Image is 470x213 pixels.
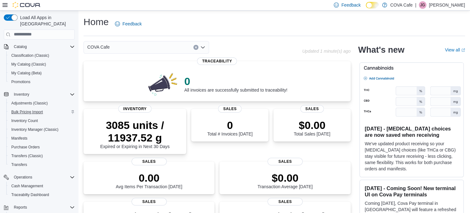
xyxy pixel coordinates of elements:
[11,173,75,181] span: Operations
[197,57,237,65] span: Traceability
[366,2,379,8] input: Dark Mode
[6,60,77,69] button: My Catalog (Classic)
[11,53,49,58] span: Classification (Classic)
[11,204,75,211] span: Reports
[87,43,110,51] span: COVA Cafe
[420,1,425,9] span: JG
[9,191,51,199] a: Traceabilty Dashboard
[6,108,77,116] button: Bulk Pricing Import
[11,136,27,141] span: Manifests
[365,141,458,172] p: We've updated product receiving so your [MEDICAL_DATA] choices (like THCa or CBG) stay visible fo...
[445,47,465,52] a: View allExternal link
[9,143,75,151] span: Purchase Orders
[9,161,30,168] a: Transfers
[14,92,29,97] span: Inventory
[11,162,27,167] span: Transfers
[200,45,205,50] button: Open list of options
[6,160,77,169] button: Transfers
[257,172,313,189] div: Transaction Average [DATE]
[294,119,330,131] p: $0.00
[9,117,41,125] a: Inventory Count
[11,101,48,106] span: Adjustments (Classic)
[11,118,38,123] span: Inventory Count
[6,152,77,160] button: Transfers (Classic)
[207,119,252,136] div: Total # Invoices [DATE]
[267,158,303,165] span: Sales
[116,172,182,189] div: Avg Items Per Transaction [DATE]
[9,78,75,86] span: Promotions
[302,49,351,54] p: Updated 1 minute(s) ago
[6,143,77,152] button: Purchase Orders
[6,182,77,190] button: Cash Management
[267,198,303,205] span: Sales
[14,205,27,210] span: Reports
[18,14,75,27] span: Load All Apps in [GEOGRAPHIC_DATA]
[147,71,179,96] img: 0
[9,78,33,86] a: Promotions
[9,126,61,133] a: Inventory Manager (Classic)
[365,125,458,138] h3: [DATE] - [MEDICAL_DATA] choices are now saved when receiving
[118,105,152,113] span: Inventory
[132,158,167,165] span: Sales
[1,42,77,51] button: Catalog
[11,192,49,197] span: Traceabilty Dashboard
[6,69,77,77] button: My Catalog (Beta)
[11,43,29,51] button: Catalog
[193,45,198,50] button: Clear input
[9,161,75,168] span: Transfers
[419,1,426,9] div: Jonathan Graef
[11,173,35,181] button: Operations
[84,16,109,28] h1: Home
[13,2,41,8] img: Cova
[11,127,58,132] span: Inventory Manager (Classic)
[257,172,313,184] p: $0.00
[14,44,27,49] span: Catalog
[11,184,43,189] span: Cash Management
[11,91,32,98] button: Inventory
[415,1,416,9] p: |
[9,182,46,190] a: Cash Management
[9,152,45,160] a: Transfers (Classic)
[9,69,44,77] a: My Catalog (Beta)
[9,99,75,107] span: Adjustments (Classic)
[207,119,252,131] p: 0
[184,75,287,88] p: 0
[1,90,77,99] button: Inventory
[89,119,181,149] div: Expired or Expiring in Next 30 Days
[365,185,458,198] h3: [DATE] - Coming Soon! New terminal UI on Cova Pay terminals
[132,198,167,205] span: Sales
[9,69,75,77] span: My Catalog (Beta)
[6,99,77,108] button: Adjustments (Classic)
[6,77,77,86] button: Promotions
[6,125,77,134] button: Inventory Manager (Classic)
[6,134,77,143] button: Manifests
[122,21,142,27] span: Feedback
[9,52,75,59] span: Classification (Classic)
[9,152,75,160] span: Transfers (Classic)
[9,143,42,151] a: Purchase Orders
[6,190,77,199] button: Traceabilty Dashboard
[11,204,30,211] button: Reports
[6,51,77,60] button: Classification (Classic)
[9,135,75,142] span: Manifests
[300,105,324,113] span: Sales
[11,71,42,76] span: My Catalog (Beta)
[9,182,75,190] span: Cash Management
[218,105,242,113] span: Sales
[9,99,50,107] a: Adjustments (Classic)
[9,61,49,68] a: My Catalog (Classic)
[9,135,30,142] a: Manifests
[11,79,30,84] span: Promotions
[11,43,75,51] span: Catalog
[11,91,75,98] span: Inventory
[9,52,52,59] a: Classification (Classic)
[9,108,46,116] a: Bulk Pricing Import
[14,175,32,180] span: Operations
[9,108,75,116] span: Bulk Pricing Import
[1,203,77,212] button: Reports
[461,48,465,52] svg: External link
[6,116,77,125] button: Inventory Count
[89,119,181,144] p: 3085 units / 11937.52 g
[11,109,43,114] span: Bulk Pricing Import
